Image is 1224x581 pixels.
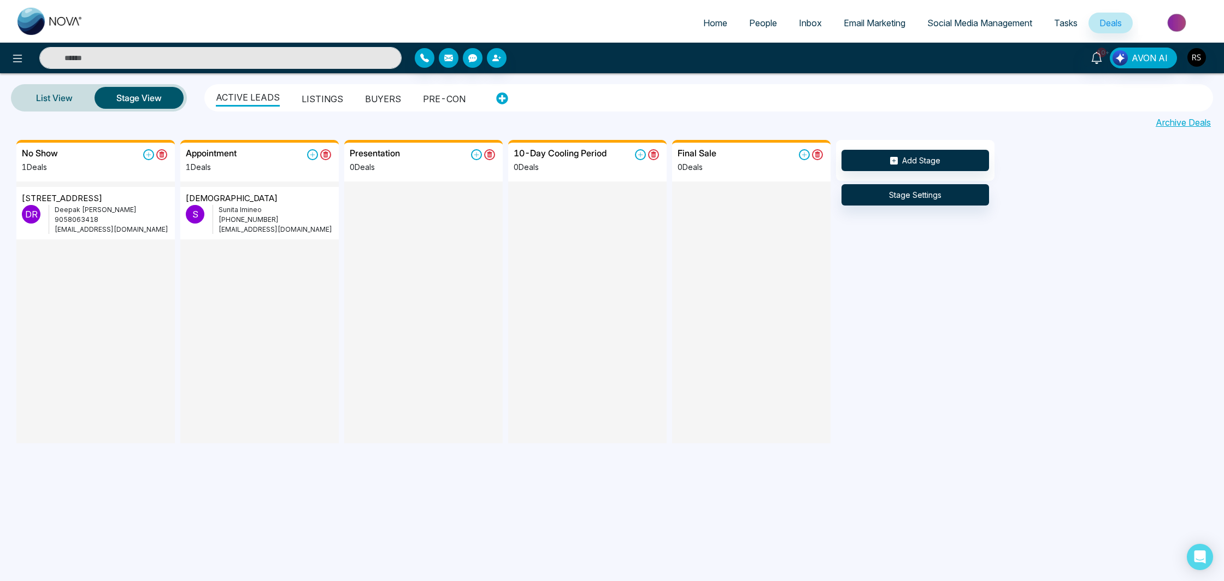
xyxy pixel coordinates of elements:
[703,17,727,28] span: Home
[1187,544,1213,570] div: Open Intercom Messenger
[219,215,333,225] p: [PHONE_NUMBER]
[350,148,400,159] h5: Presentation
[833,13,916,33] a: Email Marketing
[1043,13,1088,33] a: Tasks
[799,17,822,28] span: Inbox
[219,205,333,215] p: Sunita Imineo
[1084,48,1110,67] a: 10+
[186,148,237,159] h5: Appointment
[186,161,237,173] p: 1 Deals
[1099,17,1122,28] span: Deals
[55,225,169,234] p: [EMAIL_ADDRESS][DOMAIN_NAME]
[216,86,280,107] li: ACTIVE LEADS
[678,148,716,159] h5: Final Sale
[1097,48,1107,57] span: 10+
[14,85,95,111] a: List View
[365,88,401,107] li: BUYERS
[95,87,184,109] button: Stage View
[302,88,343,107] li: LISTINGS
[844,17,905,28] span: Email Marketing
[423,88,466,107] li: PRE-CON
[186,192,278,205] p: [DEMOGRAPHIC_DATA]
[788,13,833,33] a: Inbox
[1113,50,1128,66] img: Lead Flow
[22,161,58,173] p: 1 Deals
[692,13,738,33] a: Home
[22,205,40,224] p: D R
[749,17,777,28] span: People
[514,148,607,159] h5: 10-Day Cooling Period
[916,13,1043,33] a: Social Media Management
[1156,116,1211,129] a: Archive Deals
[55,215,169,225] p: 9058063418
[55,205,169,215] p: Deepak [PERSON_NAME]
[17,8,83,35] img: Nova CRM Logo
[738,13,788,33] a: People
[1110,48,1177,68] button: AVON AI
[678,161,716,173] p: 0 Deals
[1132,51,1168,64] span: AVON AI
[219,225,333,234] p: [EMAIL_ADDRESS][DOMAIN_NAME]
[1054,17,1078,28] span: Tasks
[186,205,204,224] p: S
[841,150,989,171] button: Add Stage
[1088,13,1133,33] a: Deals
[22,192,102,205] p: [STREET_ADDRESS]
[1138,10,1217,35] img: Market-place.gif
[1187,48,1206,67] img: User Avatar
[514,161,607,173] p: 0 Deals
[22,148,58,159] h5: No Show
[841,184,989,206] button: Stage Settings
[350,161,400,173] p: 0 Deals
[927,17,1032,28] span: Social Media Management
